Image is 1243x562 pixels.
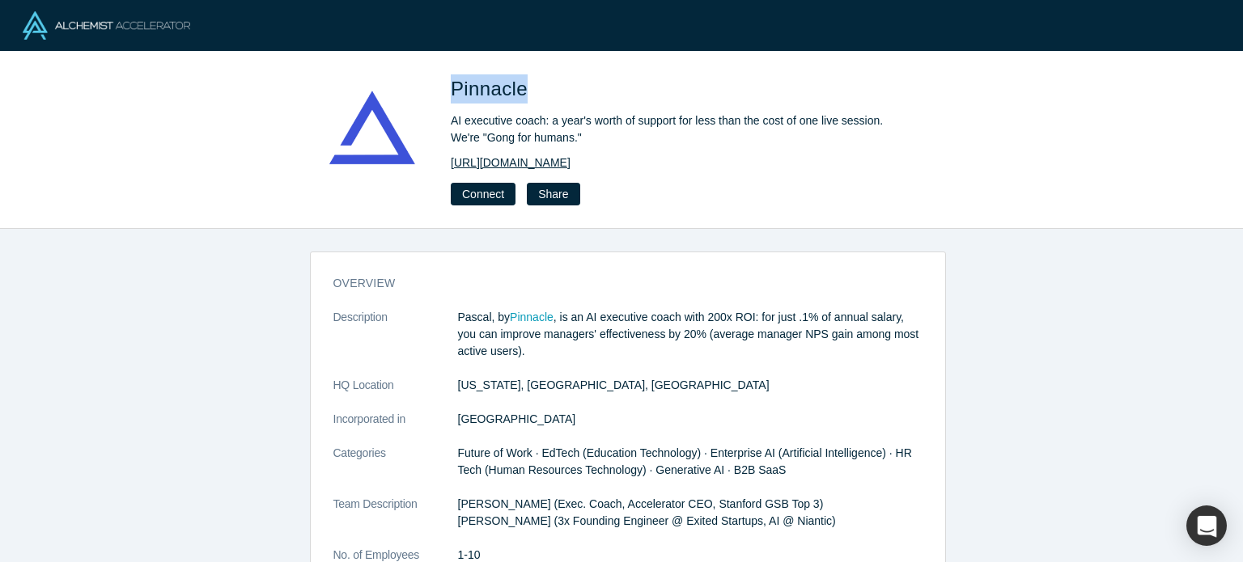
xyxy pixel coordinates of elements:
[527,183,579,205] button: Share
[458,377,923,394] dd: [US_STATE], [GEOGRAPHIC_DATA], [GEOGRAPHIC_DATA]
[451,112,904,146] div: AI executive coach: a year's worth of support for less than the cost of one live session. We're "...
[333,275,900,292] h3: overview
[333,377,458,411] dt: HQ Location
[333,309,458,377] dt: Description
[315,74,428,188] img: Pinnacle's Logo
[451,78,533,99] span: Pinnacle
[458,309,923,360] p: Pascal, by , is an AI executive coach with 200x ROI: for just .1% of annual salary, you can impro...
[451,154,571,171] a: [URL][DOMAIN_NAME]
[333,445,458,496] dt: Categories
[458,411,923,428] dd: [GEOGRAPHIC_DATA]
[458,446,912,476] span: Future of Work · EdTech (Education Technology) · Enterprise AI (Artificial Intelligence) · HR Tec...
[451,183,515,205] button: Connect
[510,311,554,323] a: Pinnacle
[333,411,458,445] dt: Incorporated in
[23,11,190,40] img: Alchemist Logo
[333,496,458,547] dt: Team Description
[458,496,923,530] p: [PERSON_NAME] (Exec. Coach, Accelerator CEO, Stanford GSB Top 3) [PERSON_NAME] (3x Founding Engin...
